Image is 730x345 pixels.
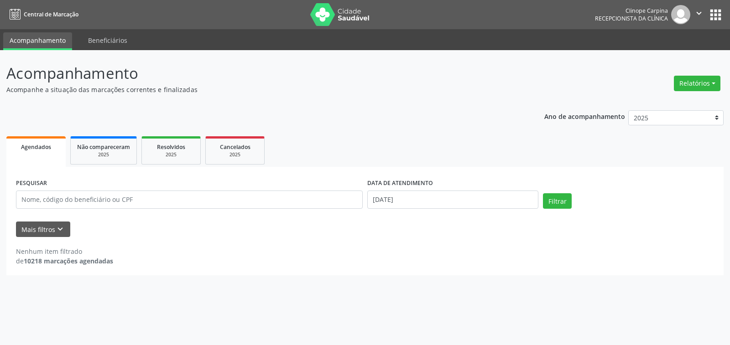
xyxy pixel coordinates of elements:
div: 2025 [77,151,130,158]
a: Central de Marcação [6,7,78,22]
div: Nenhum item filtrado [16,247,113,256]
a: Beneficiários [82,32,134,48]
span: Recepcionista da clínica [595,15,668,22]
button: apps [708,7,724,23]
p: Ano de acompanhamento [544,110,625,122]
span: Resolvidos [157,143,185,151]
button: Filtrar [543,193,572,209]
div: Clinope Carpina [595,7,668,15]
a: Acompanhamento [3,32,72,50]
button: Mais filtroskeyboard_arrow_down [16,221,70,237]
button: Relatórios [674,76,720,91]
input: Selecione um intervalo [367,191,538,209]
strong: 10218 marcações agendadas [24,257,113,265]
button:  [690,5,708,24]
i:  [694,8,704,18]
span: Cancelados [220,143,250,151]
label: DATA DE ATENDIMENTO [367,176,433,191]
div: de [16,256,113,266]
span: Central de Marcação [24,10,78,18]
span: Agendados [21,143,51,151]
p: Acompanhamento [6,62,508,85]
span: Não compareceram [77,143,130,151]
input: Nome, código do beneficiário ou CPF [16,191,363,209]
p: Acompanhe a situação das marcações correntes e finalizadas [6,85,508,94]
i: keyboard_arrow_down [55,224,65,234]
div: 2025 [148,151,194,158]
div: 2025 [212,151,258,158]
label: PESQUISAR [16,176,47,191]
img: img [671,5,690,24]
